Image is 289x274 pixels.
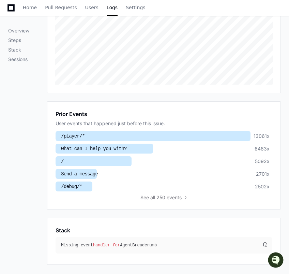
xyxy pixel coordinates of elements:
a: Powered byPylon [48,71,82,77]
span: What can I help you with? [61,146,127,152]
img: PlayerZero [7,7,20,20]
p: Steps [8,37,47,44]
span: for [113,243,120,248]
span: Send a message [61,171,98,177]
div: Missing event AgentBreadcrumb [61,243,261,248]
span: See [140,194,149,201]
div: 13061x [254,133,270,140]
span: Pylon [68,72,82,77]
span: / [61,159,64,164]
img: 1756235613930-3d25f9e4-fa56-45dd-b3ad-e072dfbd1548 [7,51,19,63]
p: Stack [8,46,47,53]
button: Start new chat [116,53,124,61]
div: 5092x [255,158,270,165]
span: Users [85,5,98,10]
app-pz-page-link-header: Stack [56,226,272,234]
div: 2701x [256,171,270,177]
div: User events that happened just before this issue. [56,120,272,127]
button: Seeall 250 events [140,194,188,201]
span: all 250 events [150,194,182,201]
p: Overview [8,27,47,34]
h1: Stack [56,226,70,234]
div: 6483x [255,145,270,152]
span: Home [23,5,37,10]
div: 2502x [255,183,270,190]
span: /debug/* [61,184,82,189]
span: Logs [107,5,118,10]
span: Settings [126,5,145,10]
p: Sessions [8,56,47,63]
div: Start new chat [23,51,112,58]
div: Welcome [7,27,124,38]
span: /player/* [61,133,85,139]
iframe: Open customer support [267,251,286,270]
span: handler [93,243,110,248]
h1: Prior Events [56,110,87,118]
div: We're offline, but we'll be back soon! [23,58,99,63]
span: Pull Requests [45,5,77,10]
